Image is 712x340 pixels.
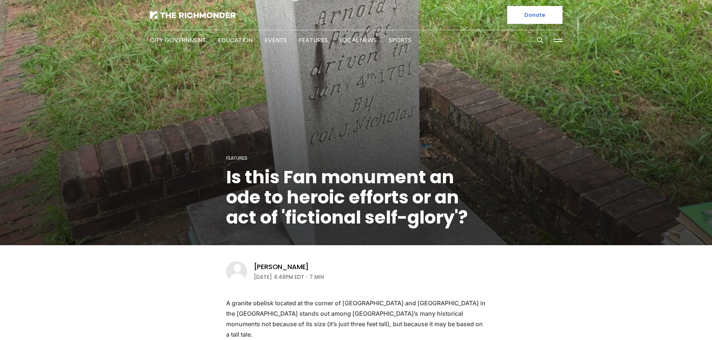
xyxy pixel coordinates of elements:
iframe: portal-trigger [649,303,712,340]
p: A granite obelisk located at the corner of [GEOGRAPHIC_DATA] and [GEOGRAPHIC_DATA] in the [GEOGRA... [226,298,486,329]
h1: Is this Fan monument an ode to heroic efforts or an act of 'fictional self-glory'? [226,167,486,228]
time: [DATE] 4:48PM EDT [254,272,304,281]
span: 7 min [309,272,324,281]
a: Events [265,36,287,44]
a: Education [218,36,253,44]
a: [PERSON_NAME] [254,262,309,271]
a: Features [299,36,328,44]
a: Donate [507,6,562,24]
a: Local News [340,36,377,44]
a: Sports [389,36,412,44]
img: The Richmonder [150,11,236,19]
a: City Government [150,36,206,44]
button: Search this site [534,35,546,46]
a: Features [226,155,247,161]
